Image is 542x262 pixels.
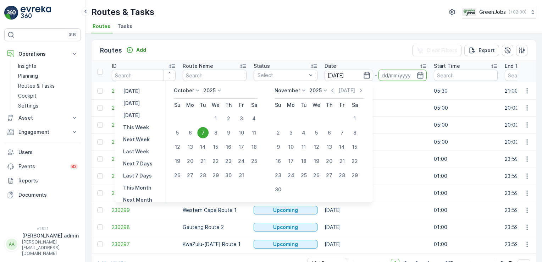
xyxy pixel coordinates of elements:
[434,70,498,81] input: Search
[236,113,247,124] div: 3
[4,145,81,159] a: Users
[123,172,152,179] p: Last 7 Days
[284,99,297,111] th: Monday
[112,224,176,231] a: 230298
[120,159,155,168] button: Next 7 Days
[321,82,430,99] td: [DATE]
[275,87,300,94] p: November
[378,70,427,81] input: dd/mm/yyyy
[97,224,103,230] div: Toggle Row Selected
[4,159,81,174] a: Events82
[112,104,176,111] span: 230383
[321,133,430,151] td: [DATE]
[321,185,430,202] td: [DATE]
[321,219,430,236] td: [DATE]
[18,163,66,170] p: Events
[120,123,152,132] button: This Week
[336,170,348,181] div: 28
[348,99,361,111] th: Saturday
[120,99,143,108] button: Today
[434,155,498,163] p: 01:00
[4,232,81,256] button: AA[PERSON_NAME].admin[PERSON_NAME][EMAIL_ADDRESS][DOMAIN_NAME]
[112,138,176,146] a: 230381
[120,87,143,95] button: Yesterday
[236,155,247,167] div: 24
[97,173,103,179] div: Toggle Row Selected
[123,112,140,119] p: [DATE]
[434,207,498,214] p: 01:00
[338,87,355,94] p: [DATE]
[434,138,498,146] p: 05:00
[117,23,132,30] span: Tasks
[6,239,17,250] div: AA
[112,173,176,180] span: 230301
[171,99,184,111] th: Sunday
[123,136,150,143] p: Next Week
[4,188,81,202] a: Documents
[323,127,335,138] div: 6
[18,50,67,58] p: Operations
[509,9,526,15] p: ( +02:00 )
[323,155,335,167] div: 20
[18,191,78,198] p: Documents
[120,135,153,144] button: Next Week
[120,196,155,204] button: Next Month
[4,6,18,20] img: logo
[349,155,360,167] div: 22
[321,99,430,116] td: [DATE]
[183,207,247,214] p: Western Cape Route 1
[172,141,183,153] div: 12
[223,170,234,181] div: 30
[18,177,78,184] p: Reports
[254,240,317,249] button: Upcoming
[112,62,117,70] p: ID
[434,190,498,197] p: 01:00
[434,173,498,180] p: 01:00
[462,6,536,18] button: GreenJobs(+02:00)
[123,196,152,203] p: Next Month
[298,155,309,167] div: 18
[15,81,81,91] a: Routes & Tasks
[183,62,213,70] p: Route Name
[123,148,149,155] p: Last Week
[336,127,348,138] div: 7
[174,87,194,94] p: October
[4,174,81,188] a: Reports
[197,141,209,153] div: 14
[321,168,430,185] td: [DATE]
[297,99,310,111] th: Tuesday
[203,87,216,94] p: 2025
[325,70,373,81] input: dd/mm/yyyy
[112,121,176,129] a: 230382
[464,45,499,56] button: Export
[123,184,151,191] p: This Month
[97,122,103,128] div: Toggle Row Selected
[184,141,196,153] div: 13
[223,113,234,124] div: 2
[285,170,297,181] div: 24
[479,47,495,54] p: Export
[22,239,79,256] p: [PERSON_NAME][EMAIL_ADDRESS][DOMAIN_NAME]
[434,87,498,94] p: 05:30
[112,70,176,81] input: Search
[309,87,322,94] p: 2025
[183,241,247,248] p: KwaZulu-[DATE] Route 1
[15,61,81,71] a: Insights
[236,170,247,181] div: 31
[236,141,247,153] div: 17
[258,72,306,79] p: Select
[248,113,260,124] div: 4
[4,111,81,125] button: Asset
[254,223,317,231] button: Upcoming
[197,170,209,181] div: 28
[18,92,37,99] p: Cockpit
[210,170,221,181] div: 29
[136,47,146,54] p: Add
[184,170,196,181] div: 27
[97,190,103,196] div: Toggle Row Selected
[349,113,360,124] div: 1
[254,62,270,70] p: Status
[112,207,176,214] a: 230299
[18,129,67,136] p: Engagement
